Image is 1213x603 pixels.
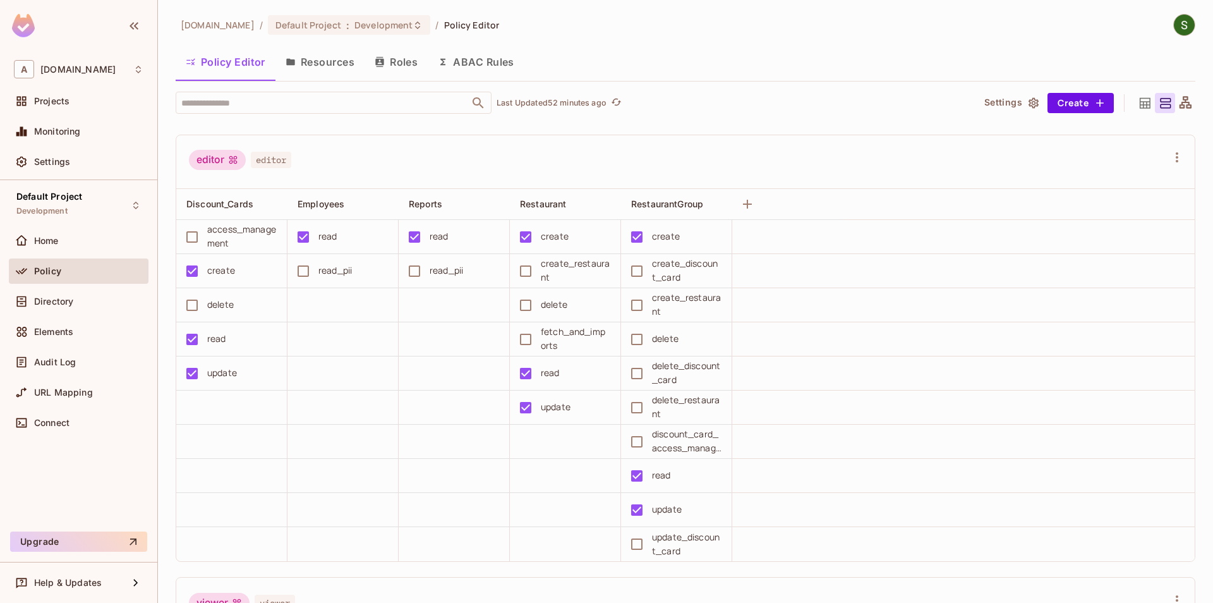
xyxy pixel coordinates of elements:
[34,578,102,588] span: Help & Updates
[40,64,116,75] span: Workspace: allerin.com
[631,198,703,209] span: RestaurantGroup
[207,332,226,346] div: read
[260,19,263,31] li: /
[428,46,524,78] button: ABAC Rules
[444,19,500,31] span: Policy Editor
[318,229,337,243] div: read
[207,366,237,380] div: update
[34,157,70,167] span: Settings
[16,192,82,202] span: Default Project
[181,19,255,31] span: the active workspace
[176,46,275,78] button: Policy Editor
[207,264,235,277] div: create
[652,257,721,284] div: create_discount_card
[652,359,721,387] div: delete_discount_card
[354,19,413,31] span: Development
[652,393,721,421] div: delete_restaurant
[541,366,560,380] div: read
[207,222,277,250] div: access_management
[652,291,721,319] div: create_restaurant
[609,95,624,111] button: refresh
[10,532,147,552] button: Upgrade
[16,206,68,216] span: Development
[251,152,291,168] span: editor
[652,502,682,516] div: update
[34,357,76,367] span: Audit Log
[652,332,679,346] div: delete
[541,298,567,312] div: delete
[34,266,61,276] span: Policy
[275,19,341,31] span: Default Project
[207,298,234,312] div: delete
[34,387,93,398] span: URL Mapping
[606,95,624,111] span: Click to refresh data
[275,46,365,78] button: Resources
[652,229,680,243] div: create
[652,427,721,455] div: discount_card_access_management
[430,229,449,243] div: read
[979,93,1042,113] button: Settings
[12,14,35,37] img: SReyMgAAAABJRU5ErkJggg==
[652,468,671,482] div: read
[469,94,487,112] button: Open
[541,325,610,353] div: fetch_and_imports
[14,60,34,78] span: A
[365,46,428,78] button: Roles
[541,257,610,284] div: create_restaurant
[34,96,69,106] span: Projects
[541,400,570,414] div: update
[34,236,59,246] span: Home
[34,126,81,137] span: Monitoring
[430,264,463,277] div: read_pii
[186,198,253,209] span: Discount_Cards
[346,20,350,30] span: :
[34,327,73,337] span: Elements
[409,198,442,209] span: Reports
[435,19,438,31] li: /
[34,296,73,307] span: Directory
[520,198,567,209] span: Restaurant
[189,150,246,170] div: editor
[34,418,69,428] span: Connect
[652,530,721,558] div: update_discount_card
[497,98,606,108] p: Last Updated 52 minutes ago
[1174,15,1195,35] img: Shakti Seniyar
[541,229,569,243] div: create
[298,198,344,209] span: Employees
[611,97,622,109] span: refresh
[1047,93,1114,113] button: Create
[318,264,352,277] div: read_pii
